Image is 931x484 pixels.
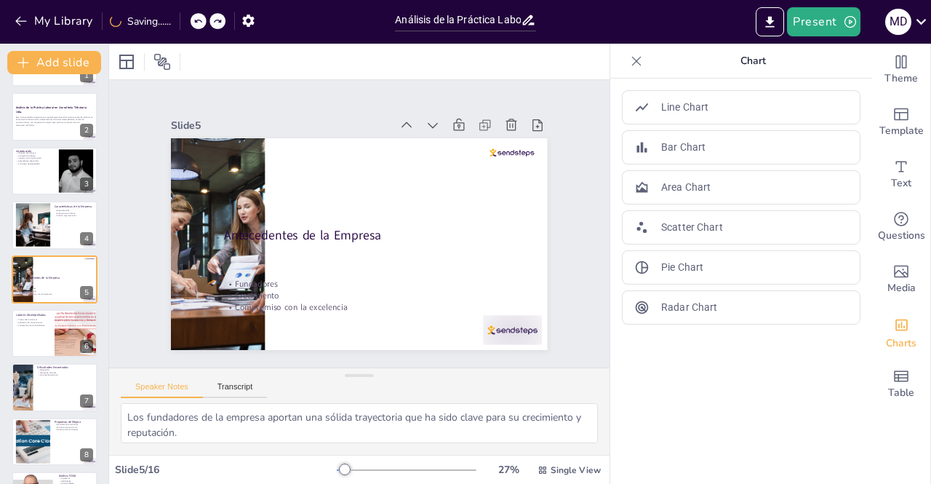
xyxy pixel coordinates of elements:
p: Tareas administrativas [16,319,50,322]
p: Especialización [55,210,93,213]
span: Table [888,385,914,401]
textarea: Los fundadores de la empresa aportan una sólida trayectoria que ha sido clave para su crecimiento... [121,403,598,443]
div: Add a table [872,358,930,410]
button: Add slide [7,51,101,74]
span: Theme [884,71,918,87]
p: Compromiso con la excelencia [24,293,88,295]
button: Transcript [203,382,268,398]
p: Fundadores [224,278,506,290]
div: Slide 5 [171,119,390,132]
div: 4 [80,232,93,245]
span: Single View [551,464,601,476]
strong: Análisis de la Práctica Laboral en Consultoría Tributaria Ltda. [16,106,87,114]
p: Adaptación [37,369,93,372]
div: Get real-time input from your audience [872,201,930,253]
button: Export to PowerPoint [756,7,784,36]
div: Add ready made slides [872,96,930,148]
div: 7 [80,394,93,408]
p: Impacto en la organización [16,156,55,159]
p: Antecedentes de la Empresa [224,227,510,245]
span: Position [153,53,171,71]
div: Add text boxes [872,148,930,201]
div: 7 [12,363,97,411]
p: Scatter Chart [661,220,723,235]
p: Funciones desempeñadas [16,162,55,165]
div: 4 [12,201,97,249]
p: Enfoque en el cliente [55,212,93,215]
div: 3 [12,147,97,195]
p: Pie Chart [661,260,703,275]
p: Cultura organizacional [55,215,93,218]
div: 8 [80,448,93,461]
p: Generated with [URL] [16,123,93,126]
div: Saving...... [110,15,171,28]
p: Manejo de sistemas [37,371,93,374]
p: Line Chart [661,100,708,115]
div: 2 [12,92,97,140]
div: Slide 5 / 16 [115,463,337,477]
p: Crecimiento [24,290,88,293]
p: Labores Desempeñadas [16,313,50,317]
p: Aplicación de conocimientos [16,321,50,324]
p: Minimización de errores [55,426,93,429]
p: Optimización de tiempos [55,428,93,431]
div: 5 [12,255,97,304]
span: Questions [878,228,925,244]
p: Compromiso con la excelencia [224,301,506,313]
input: Insert title [395,9,520,31]
p: Fortalecimiento de habilidades [16,324,50,327]
div: 8 [12,418,97,466]
p: Propuesta de Mejora [55,419,93,424]
p: Dificultades Encontradas [37,365,93,370]
p: Análisis FODA [59,474,93,478]
p: Objetivo del informe [16,151,55,154]
div: m d [885,9,911,35]
div: Add images, graphics, shapes or video [872,253,930,306]
span: Text [891,175,911,191]
button: m d [885,7,911,36]
p: Debilidades [59,480,93,483]
div: 2 [80,124,93,137]
div: 5 [80,286,93,299]
p: Radar Chart [661,300,717,315]
div: Change the overall theme [872,44,930,96]
p: Contexto de trabajo [16,154,55,157]
p: Fortalezas [59,477,93,480]
span: Template [879,123,924,139]
div: 3 [80,178,93,191]
span: Media [887,280,916,296]
div: 6 [80,340,93,353]
p: Aprendizajes adquiridos [16,159,55,162]
div: Add charts and graphs [872,306,930,358]
button: My Library [11,9,99,33]
div: Layout [115,50,138,74]
p: Bar Chart [661,140,706,155]
p: Area Chart [661,180,711,195]
p: Fundadores [24,287,88,290]
button: Present [787,7,860,36]
div: 1 [80,69,93,82]
p: Chart [648,44,858,79]
span: Charts [886,336,916,352]
p: Características de la Empresa [55,205,93,209]
p: Crecimiento personal [37,374,93,377]
p: Antecedentes de la Empresa [24,275,89,279]
div: 27 % [491,463,526,477]
p: Manuales administrativos [55,423,93,426]
div: 6 [12,309,97,357]
p: Introducción [16,149,55,154]
button: Speaker Notes [121,382,203,398]
p: Este informe detalla la experiencia y aprendizajes adquiridos durante la práctica laboral en Cons... [16,115,93,123]
p: Crecimiento [224,290,506,301]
